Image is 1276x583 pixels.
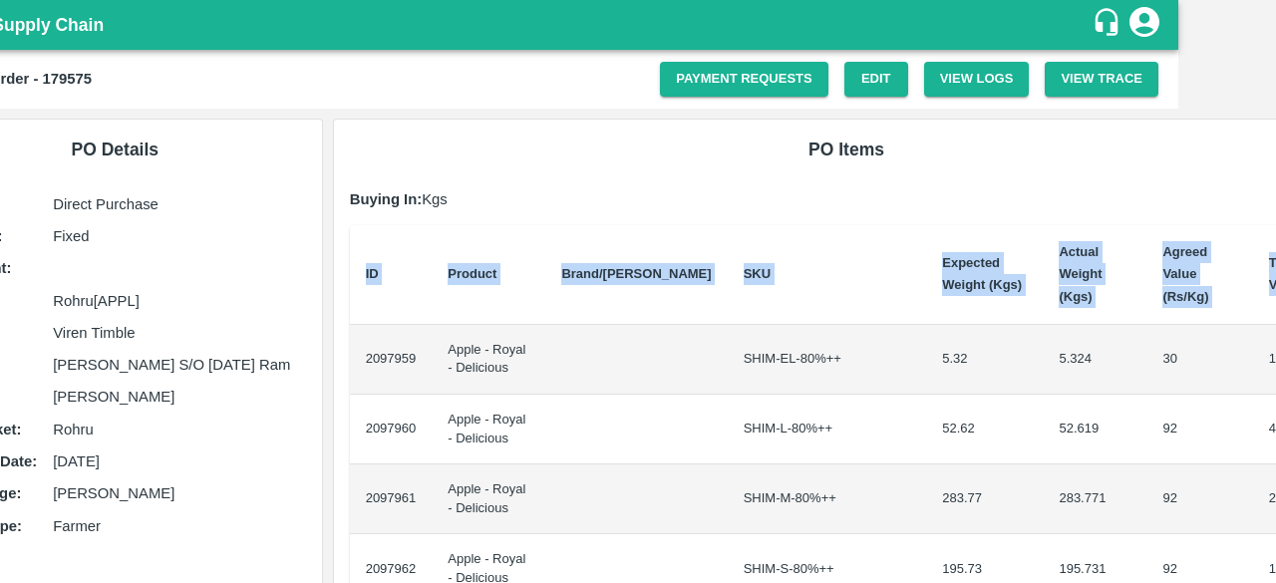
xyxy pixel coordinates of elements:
[1146,464,1252,534] td: 92
[53,386,300,408] p: [PERSON_NAME]
[1126,4,1162,46] div: account of current user
[432,395,545,464] td: Apple - Royal - Delicious
[350,395,433,464] td: 2097960
[350,464,433,534] td: 2097961
[1092,7,1126,43] div: customer-support
[744,266,771,281] b: SKU
[448,266,496,281] b: Product
[53,515,300,537] p: Farmer
[1043,395,1146,464] td: 52.619
[1043,325,1146,395] td: 5.324
[53,482,300,504] p: [PERSON_NAME]
[53,419,300,440] p: Rohru
[942,255,1022,292] b: Expected Weight (Kgs)
[926,325,1043,395] td: 5.32
[561,266,711,281] b: Brand/[PERSON_NAME]
[1162,244,1208,304] b: Agreed Value (Rs/Kg)
[53,225,300,247] p: Fixed
[350,325,433,395] td: 2097959
[53,450,300,472] p: [DATE]
[1146,395,1252,464] td: 92
[926,464,1043,534] td: 283.77
[53,354,300,376] p: [PERSON_NAME] S/O [DATE] Ram
[366,266,379,281] b: ID
[53,290,300,312] p: Rohru[APPL]
[432,464,545,534] td: Apple - Royal - Delicious
[924,62,1030,97] button: View Logs
[660,62,828,97] a: Payment Requests
[926,395,1043,464] td: 52.62
[1059,244,1102,304] b: Actual Weight (Kgs)
[728,325,927,395] td: SHIM-EL-80%++
[728,464,927,534] td: SHIM-M-80%++
[844,62,908,97] a: Edit
[432,325,545,395] td: Apple - Royal - Delicious
[728,395,927,464] td: SHIM-L-80%++
[350,191,423,207] b: Buying In:
[1045,62,1158,97] button: View Trace
[53,193,300,215] p: Direct Purchase
[1146,325,1252,395] td: 30
[53,322,300,344] p: Viren Timble
[1043,464,1146,534] td: 283.771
